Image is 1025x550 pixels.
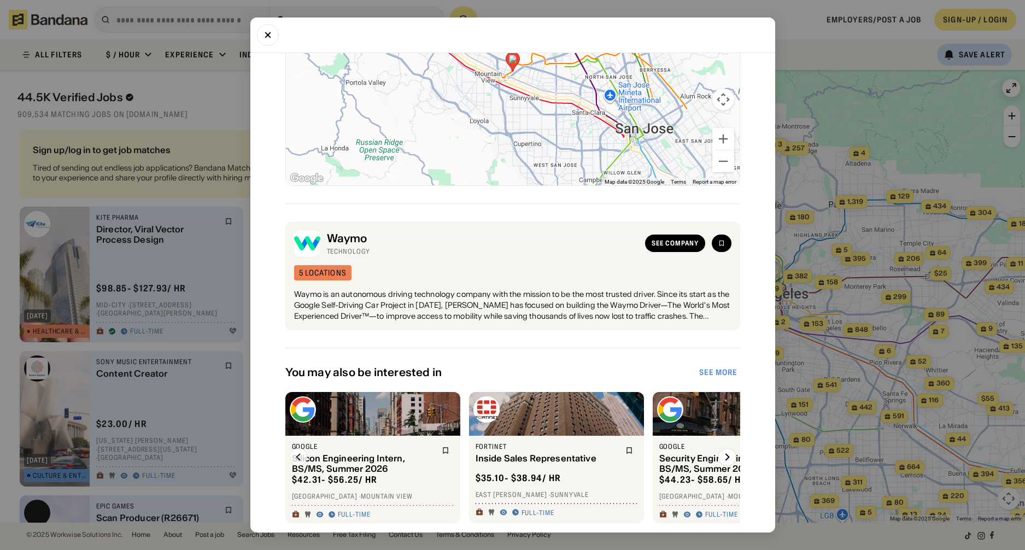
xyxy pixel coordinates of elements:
[476,453,619,464] div: Inside Sales Representative
[605,179,664,185] span: Map data ©2025 Google
[652,240,699,247] div: See company
[705,510,739,519] div: Full-time
[285,392,460,523] a: Google logoGoogleSilicon Engineering Intern, BS/MS, Summer 2026$42.31- $56.25/ hr[GEOGRAPHIC_DATA...
[289,171,325,185] a: Open this area in Google Maps (opens a new window)
[292,453,435,474] div: Silicon Engineering Intern, BS/MS, Summer 2026
[257,24,279,46] button: Close
[712,89,734,110] button: Map camera controls
[671,179,686,185] a: Terms (opens in new tab)
[327,247,639,256] div: Technology
[476,490,637,499] div: East [PERSON_NAME] · Sunnyvale
[659,442,803,451] div: Google
[712,128,734,150] button: Zoom in
[294,289,731,321] div: Waymo is an autonomous driving technology company with the mission to be the most trusted driver....
[476,442,619,451] div: Fortinet
[657,396,683,423] img: Google logo
[294,230,320,256] img: Waymo logo
[653,392,828,523] a: Google logoGoogleSecurity Engineering Intern, BS/MS, Summer 2026$44.23- $58.65/ hr[GEOGRAPHIC_DAT...
[699,368,738,376] div: See more
[292,474,378,485] div: $ 42.31 - $56.25 / hr
[645,235,705,252] a: See company
[290,448,307,466] img: Left Arrow
[718,448,736,466] img: Right Arrow
[476,472,561,484] div: $ 35.10 - $38.94 / hr
[292,442,435,451] div: Google
[522,508,555,517] div: Full-time
[693,179,736,185] a: Report a map error
[712,150,734,172] button: Zoom out
[327,232,639,245] div: Waymo
[659,453,803,474] div: Security Engineering Intern, BS/MS, Summer 2026
[659,474,747,485] div: $ 44.23 - $58.65 / hr
[292,492,454,501] div: [GEOGRAPHIC_DATA] · Mountain View
[659,492,821,501] div: [GEOGRAPHIC_DATA] · Mountain View
[285,366,697,379] div: You may also be interested in
[289,171,325,185] img: Google
[299,269,347,277] div: 5 locations
[469,392,644,523] a: Fortinet logoFortinetInside Sales Representative$35.10- $38.94/ hrEast [PERSON_NAME] ·SunnyvaleFu...
[338,510,371,519] div: Full-time
[473,396,500,423] img: Fortinet logo
[290,396,316,423] img: Google logo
